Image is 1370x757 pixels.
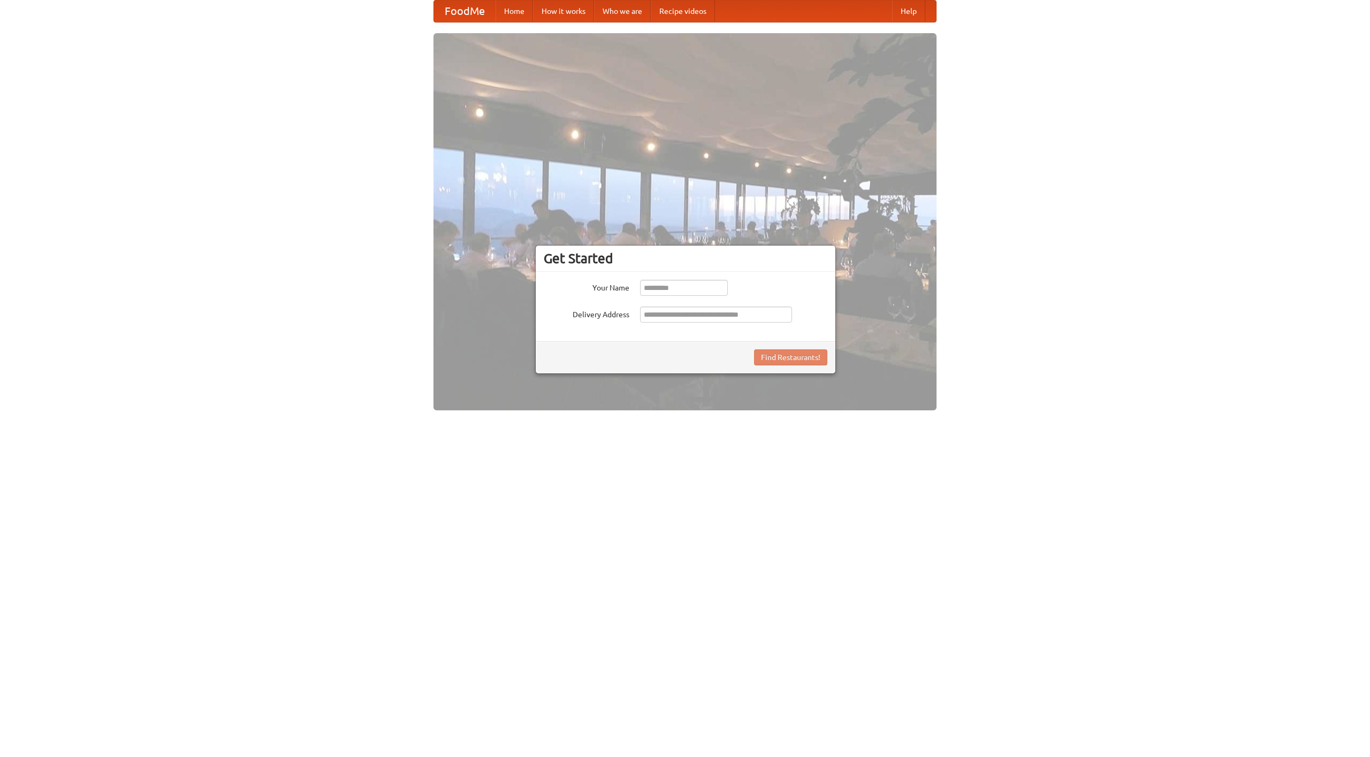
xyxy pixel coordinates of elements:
label: Your Name [544,280,629,293]
a: Who we are [594,1,651,22]
a: Home [496,1,533,22]
h3: Get Started [544,250,827,266]
a: Help [892,1,925,22]
button: Find Restaurants! [754,349,827,365]
label: Delivery Address [544,307,629,320]
a: Recipe videos [651,1,715,22]
a: How it works [533,1,594,22]
a: FoodMe [434,1,496,22]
